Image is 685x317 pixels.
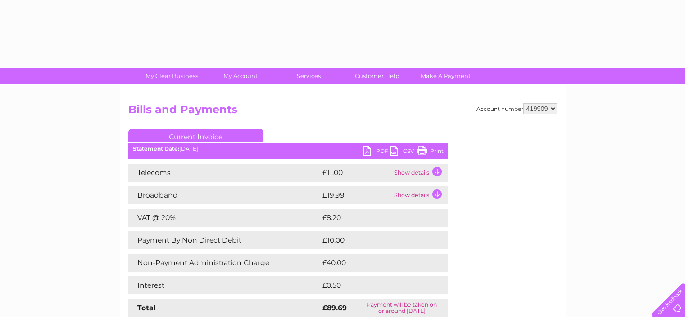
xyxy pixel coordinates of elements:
[133,145,179,152] b: Statement Date:
[272,68,346,84] a: Services
[128,186,320,204] td: Broadband
[363,146,390,159] a: PDF
[128,276,320,294] td: Interest
[203,68,277,84] a: My Account
[320,276,427,294] td: £0.50
[322,303,347,312] strong: £89.69
[320,164,392,182] td: £11.00
[320,186,392,204] td: £19.99
[390,146,417,159] a: CSV
[340,68,414,84] a: Customer Help
[128,129,263,142] a: Current Invoice
[320,254,431,272] td: £40.00
[476,103,557,114] div: Account number
[137,303,156,312] strong: Total
[128,164,320,182] td: Telecoms
[128,103,557,120] h2: Bills and Payments
[128,254,320,272] td: Non-Payment Administration Charge
[128,209,320,227] td: VAT @ 20%
[128,231,320,249] td: Payment By Non Direct Debit
[392,164,448,182] td: Show details
[408,68,483,84] a: Make A Payment
[356,299,448,317] td: Payment will be taken on or around [DATE]
[128,146,448,152] div: [DATE]
[417,146,444,159] a: Print
[320,231,430,249] td: £10.00
[320,209,427,227] td: £8.20
[392,186,448,204] td: Show details
[135,68,209,84] a: My Clear Business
